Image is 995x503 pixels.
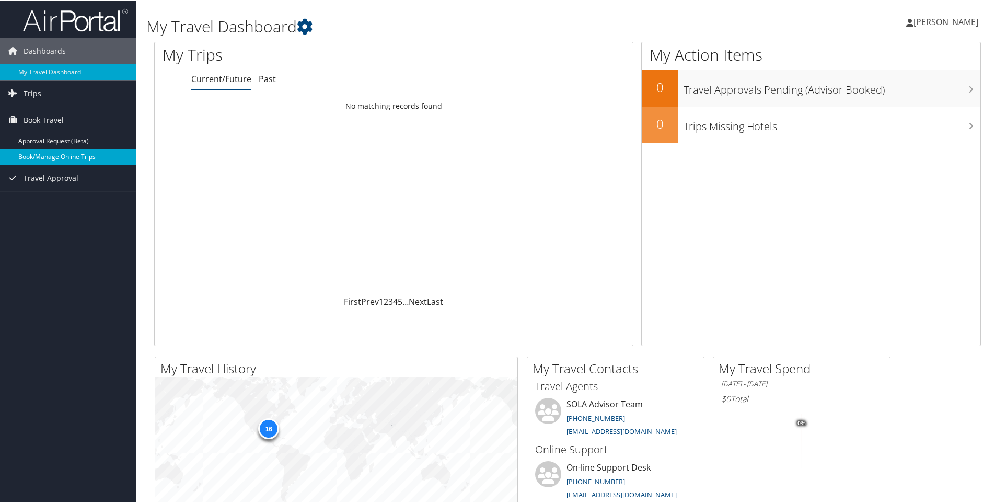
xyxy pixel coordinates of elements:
a: [EMAIL_ADDRESS][DOMAIN_NAME] [566,489,677,498]
h3: Travel Approvals Pending (Advisor Booked) [684,76,980,96]
div: 16 [258,417,279,438]
a: Current/Future [191,72,251,84]
h1: My Trips [163,43,426,65]
a: 2 [384,295,388,306]
h3: Travel Agents [535,378,696,393]
h3: Online Support [535,441,696,456]
tspan: 0% [797,419,806,426]
td: No matching records found [155,96,633,115]
span: [PERSON_NAME] [913,15,978,27]
h2: 0 [642,77,678,95]
h2: My Travel History [160,359,517,376]
h6: [DATE] - [DATE] [721,378,882,388]
a: 0Trips Missing Hotels [642,106,980,142]
a: 4 [393,295,398,306]
img: airportal-logo.png [23,7,128,31]
a: Past [259,72,276,84]
span: Book Travel [24,106,64,132]
h1: My Travel Dashboard [146,15,708,37]
h1: My Action Items [642,43,980,65]
a: First [344,295,361,306]
li: On-line Support Desk [530,460,701,503]
span: Travel Approval [24,164,78,190]
a: Next [409,295,427,306]
h2: My Travel Contacts [533,359,704,376]
a: 1 [379,295,384,306]
a: Prev [361,295,379,306]
span: $0 [721,392,731,404]
a: 3 [388,295,393,306]
a: [EMAIL_ADDRESS][DOMAIN_NAME] [566,426,677,435]
a: Last [427,295,443,306]
span: Dashboards [24,37,66,63]
a: [PERSON_NAME] [906,5,989,37]
h2: 0 [642,114,678,132]
h2: My Travel Spend [719,359,890,376]
h6: Total [721,392,882,404]
span: … [402,295,409,306]
a: [PHONE_NUMBER] [566,413,625,422]
a: 0Travel Approvals Pending (Advisor Booked) [642,69,980,106]
li: SOLA Advisor Team [530,397,701,440]
a: [PHONE_NUMBER] [566,476,625,485]
span: Trips [24,79,41,106]
h3: Trips Missing Hotels [684,113,980,133]
a: 5 [398,295,402,306]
